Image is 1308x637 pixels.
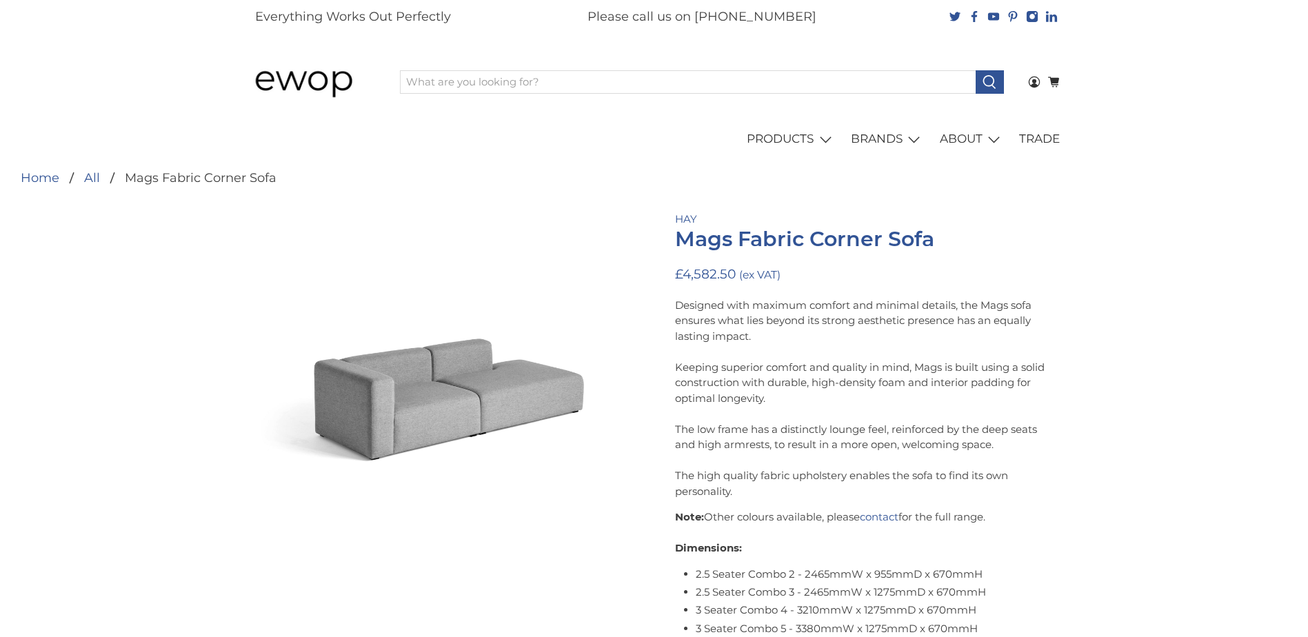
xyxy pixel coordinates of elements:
nav: breadcrumbs [21,172,276,184]
a: All [84,172,100,184]
li: 3 Seater Combo 4 - 3210mmW x 1275mmD x 670mmH [696,603,1047,618]
a: Home [21,172,59,184]
strong: Dimensions: [675,541,742,554]
li: Mags Fabric Corner Sofa [100,172,276,184]
h1: Mags Fabric Corner Sofa [675,228,1047,251]
li: 2.5 Seater Combo 3 - 2465mmW x 1275mmD x 670mmH [696,585,1047,600]
a: BRANDS [843,120,932,159]
span: £4,582.50 [675,266,736,282]
a: contact [860,510,898,523]
p: Please call us on [PHONE_NUMBER] [587,8,816,26]
img: HAY Office Mags Fabric Corner Sofa [261,212,634,584]
li: 3 Seater Combo 5 - 3380mmW x 1275mmD x 670mmH [696,621,1047,637]
nav: main navigation [241,120,1068,159]
strong: Note: [675,510,704,523]
span: for the full range. [898,510,985,523]
a: HAY [675,212,697,225]
p: Everything Works Out Perfectly [255,8,451,26]
li: 2.5 Seater Combo 2 - 2465mmW x 955mmD x 670mmH [696,567,1047,583]
p: Designed with maximum comfort and minimal details, the Mags sofa ensures what lies beyond its str... [675,298,1047,500]
small: (ex VAT) [739,268,781,281]
a: PRODUCTS [739,120,843,159]
a: ABOUT [932,120,1012,159]
input: What are you looking for? [400,70,976,94]
a: TRADE [1012,120,1068,159]
span: Other colours available, please [704,510,860,523]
